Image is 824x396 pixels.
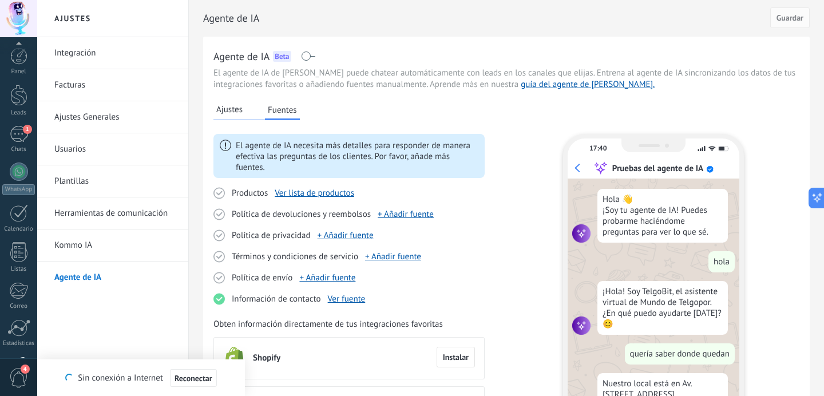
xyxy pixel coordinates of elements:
[2,266,35,273] div: Listas
[54,69,177,101] a: Facturas
[275,188,354,199] a: Ver lista de productos
[175,374,212,382] span: Reconectar
[37,37,188,69] li: Integración
[521,79,655,90] a: guía del agente de [PERSON_NAME].
[2,68,35,76] div: Panel
[572,224,591,243] img: agent icon
[589,144,607,153] div: 17:40
[232,272,292,284] span: Política de envío
[2,303,35,310] div: Correo
[253,353,280,364] span: Shopify
[213,49,270,64] h2: Agente de IA
[328,294,366,304] a: Ver fuente
[2,109,35,117] div: Leads
[770,7,810,28] button: Guardar
[54,133,177,165] a: Usuarios
[2,340,35,347] div: Estadísticas
[232,188,268,199] span: Productos
[37,229,188,262] li: Kommo IA
[213,101,245,118] button: Ajustes
[299,272,355,283] a: + Añadir fuente
[37,101,188,133] li: Ajustes Generales
[23,125,32,134] span: 1
[443,353,469,361] span: Instalar
[37,133,188,165] li: Usuarios
[37,262,188,293] li: Agente de IA
[216,104,243,116] span: Ajustes
[612,163,703,174] div: Pruebas del agente de IA
[232,230,311,241] span: Política de privacidad
[378,209,434,220] a: + Añadir fuente
[213,68,799,90] span: El agente de IA de [PERSON_NAME] puede chatear automáticamente con leads en los canales que elija...
[232,294,321,305] span: Información de contacto
[54,229,177,262] a: Kommo IA
[265,101,300,120] button: Fuentes
[273,51,291,62] div: Beta
[232,251,358,263] span: Términos y condiciones de servicio
[625,343,735,365] div: quería saber donde quedan
[236,139,478,173] div: El agente de IA necesita más detalles para responder de manera efectiva las preguntas de los clie...
[232,209,371,220] span: Política de devoluciones y reembolsos
[597,189,728,243] div: Hola 👋 ¡Soy tu agente de IA! Puedes probarme haciéndome preguntas para ver lo que sé.
[572,316,591,335] img: agent icon
[37,197,188,229] li: Herramientas de comunicación
[437,347,475,367] button: Instalar
[2,225,35,233] div: Calendario
[54,165,177,197] a: Plantillas
[65,369,216,387] div: Sin conexión a Internet
[37,165,188,197] li: Plantillas
[708,251,735,272] div: hola
[54,197,177,229] a: Herramientas de comunicación
[37,69,188,101] li: Facturas
[597,281,728,335] div: ¡Hola! Soy TelgoBit, el asistente virtual de Mundo de Telgopor. ¿En qué puedo ayudarte [DATE]? 😊
[203,7,770,30] h2: Agente de IA
[365,251,421,262] a: + Añadir fuente
[2,184,35,195] div: WhatsApp
[54,37,177,69] a: Integración
[318,230,374,241] a: + Añadir fuente
[213,319,443,330] span: Obten información directamente de tus integraciones favoritas
[170,369,217,387] button: Reconectar
[21,365,30,374] span: 4
[54,101,177,133] a: Ajustes Generales
[2,146,35,153] div: Chats
[777,14,803,22] span: Guardar
[54,262,177,294] a: Agente de IA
